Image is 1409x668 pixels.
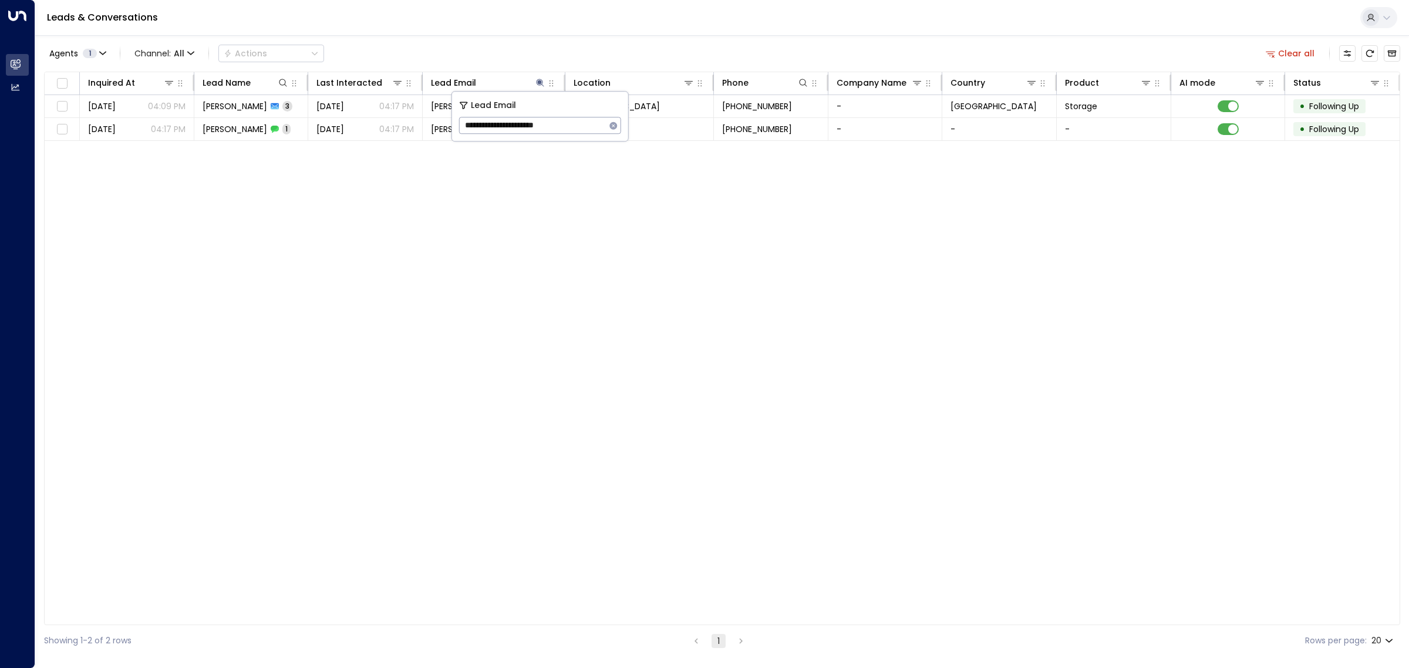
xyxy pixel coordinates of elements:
[88,76,135,90] div: Inquired At
[55,76,69,91] span: Toggle select all
[1384,45,1400,62] button: Archived Leads
[83,49,97,58] span: 1
[88,100,116,112] span: Oct 08, 2025
[130,45,199,62] button: Channel:All
[1261,45,1320,62] button: Clear all
[1361,45,1378,62] span: Refresh
[722,76,809,90] div: Phone
[282,124,291,134] span: 1
[44,635,132,647] div: Showing 1-2 of 2 rows
[689,633,749,648] nav: pagination navigation
[55,122,69,137] span: Toggle select row
[55,99,69,114] span: Toggle select row
[203,123,267,135] span: Philip Cross
[1299,119,1305,139] div: •
[379,100,414,112] p: 04:17 PM
[174,49,184,58] span: All
[828,118,943,140] td: -
[316,100,344,112] span: Yesterday
[1065,76,1099,90] div: Product
[148,100,186,112] p: 04:09 PM
[837,76,923,90] div: Company Name
[151,123,186,135] p: 04:17 PM
[282,101,292,111] span: 3
[218,45,324,62] div: Button group with a nested menu
[88,76,175,90] div: Inquired At
[1065,76,1152,90] div: Product
[431,100,557,112] span: Cramer@blueturtle.co.uk
[565,118,714,140] td: -
[950,76,1037,90] div: Country
[574,76,611,90] div: Location
[471,99,516,112] span: Lead Email
[1065,100,1097,112] span: Storage
[47,11,158,24] a: Leads & Conversations
[1371,632,1395,649] div: 20
[431,76,546,90] div: Lead Email
[88,123,116,135] span: Oct 10, 2025
[1299,96,1305,116] div: •
[203,76,251,90] div: Lead Name
[218,45,324,62] button: Actions
[1293,76,1321,90] div: Status
[1339,45,1356,62] button: Customize
[837,76,906,90] div: Company Name
[130,45,199,62] span: Channel:
[722,100,792,112] span: +441923645884
[379,123,414,135] p: 04:17 PM
[574,76,695,90] div: Location
[1057,118,1171,140] td: -
[722,123,792,135] span: +441923645884
[1293,76,1381,90] div: Status
[828,95,943,117] td: -
[1309,100,1359,112] span: Following Up
[316,76,382,90] div: Last Interacted
[942,118,1057,140] td: -
[203,76,289,90] div: Lead Name
[1309,123,1359,135] span: Following Up
[1179,76,1266,90] div: AI mode
[316,123,344,135] span: Oct 10, 2025
[316,76,403,90] div: Last Interacted
[203,100,267,112] span: Philip Cross
[44,45,110,62] button: Agents1
[722,76,749,90] div: Phone
[431,76,476,90] div: Lead Email
[224,48,267,59] div: Actions
[431,123,557,135] span: Cramer@blueturtle.co.uk
[712,634,726,648] button: page 1
[950,76,985,90] div: Country
[49,49,78,58] span: Agents
[950,100,1037,112] span: United Kingdom
[1305,635,1367,647] label: Rows per page:
[1179,76,1215,90] div: AI mode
